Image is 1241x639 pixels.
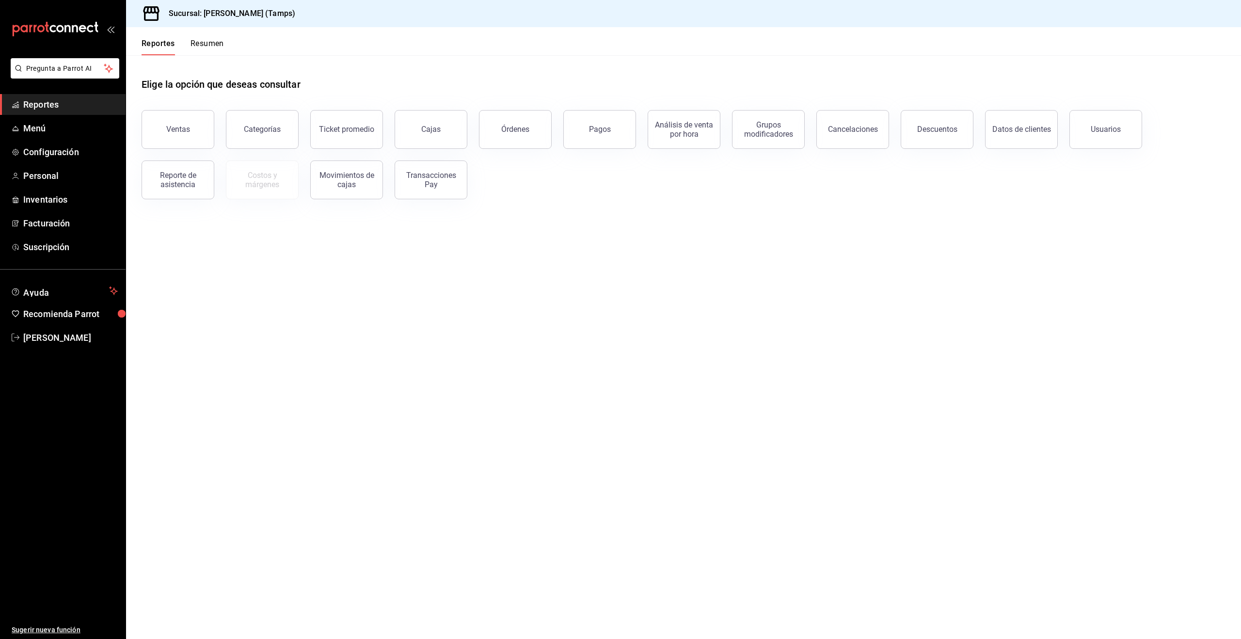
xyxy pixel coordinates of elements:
span: [PERSON_NAME] [23,331,118,344]
span: Personal [23,169,118,182]
div: Usuarios [1091,125,1121,134]
button: Contrata inventarios para ver este reporte [226,160,299,199]
span: Menú [23,122,118,135]
div: Costos y márgenes [232,171,292,189]
div: Análisis de venta por hora [654,120,714,139]
span: Recomienda Parrot [23,307,118,320]
span: Suscripción [23,240,118,254]
a: Pregunta a Parrot AI [7,70,119,80]
button: Datos de clientes [985,110,1058,149]
button: Categorías [226,110,299,149]
span: Reportes [23,98,118,111]
div: Ventas [166,125,190,134]
button: Pagos [563,110,636,149]
div: Cancelaciones [828,125,878,134]
span: Ayuda [23,285,105,297]
button: Ventas [142,110,214,149]
span: Inventarios [23,193,118,206]
button: Usuarios [1069,110,1142,149]
button: Resumen [191,39,224,55]
button: Análisis de venta por hora [648,110,720,149]
button: Órdenes [479,110,552,149]
button: Pregunta a Parrot AI [11,58,119,79]
button: Grupos modificadores [732,110,805,149]
button: Reporte de asistencia [142,160,214,199]
button: Movimientos de cajas [310,160,383,199]
span: Facturación [23,217,118,230]
span: Sugerir nueva función [12,625,118,635]
h3: Sucursal: [PERSON_NAME] (Tamps) [161,8,295,19]
div: Reporte de asistencia [148,171,208,189]
h1: Elige la opción que deseas consultar [142,77,301,92]
a: Cajas [395,110,467,149]
div: Movimientos de cajas [317,171,377,189]
button: Transacciones Pay [395,160,467,199]
div: Grupos modificadores [738,120,798,139]
button: Descuentos [901,110,973,149]
div: Órdenes [501,125,529,134]
div: Cajas [421,124,441,135]
span: Pregunta a Parrot AI [26,64,104,74]
div: Transacciones Pay [401,171,461,189]
div: navigation tabs [142,39,224,55]
button: Ticket promedio [310,110,383,149]
div: Descuentos [917,125,957,134]
div: Pagos [589,125,611,134]
button: Reportes [142,39,175,55]
button: open_drawer_menu [107,25,114,33]
div: Datos de clientes [992,125,1051,134]
button: Cancelaciones [816,110,889,149]
div: Categorías [244,125,281,134]
span: Configuración [23,145,118,159]
div: Ticket promedio [319,125,374,134]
